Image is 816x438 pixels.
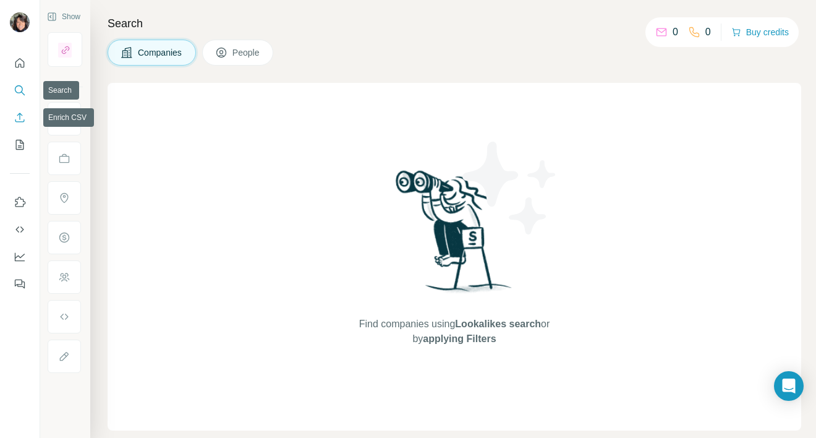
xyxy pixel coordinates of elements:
button: Dashboard [10,246,30,268]
p: 0 [673,25,678,40]
button: Feedback [10,273,30,295]
button: Show [38,7,89,26]
span: Find companies using or by [355,317,553,346]
button: Quick start [10,52,30,74]
span: Lookalikes search [455,319,541,329]
img: Avatar [10,12,30,32]
button: Use Surfe API [10,218,30,241]
button: Use Surfe on LinkedIn [10,191,30,213]
div: Open Intercom Messenger [774,371,804,401]
button: Buy credits [731,24,789,41]
button: My lists [10,134,30,156]
p: 0 [705,25,711,40]
img: Surfe Illustration - Woman searching with binoculars [390,167,519,305]
span: Companies [138,46,183,59]
button: Enrich CSV [10,106,30,129]
img: Surfe Illustration - Stars [454,132,566,244]
h4: Search [108,15,801,32]
span: applying Filters [423,333,496,344]
span: People [232,46,261,59]
button: Search [10,79,30,101]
